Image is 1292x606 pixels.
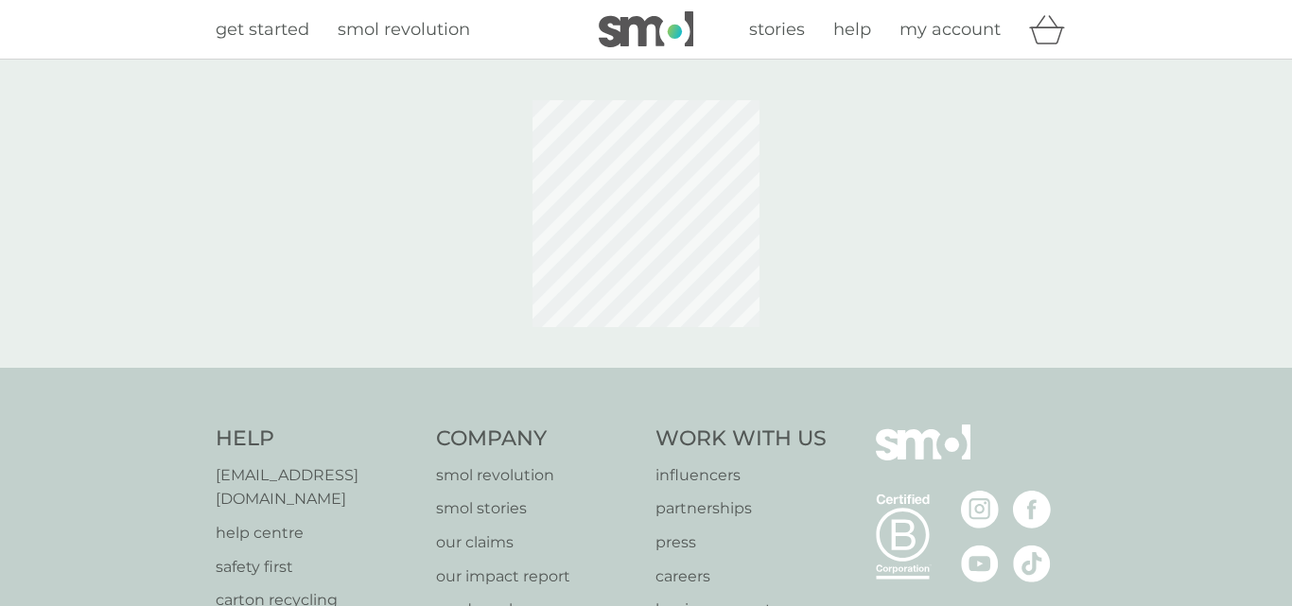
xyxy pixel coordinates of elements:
[1029,10,1076,48] div: basket
[216,521,417,545] a: help centre
[216,19,309,40] span: get started
[436,530,637,555] a: our claims
[436,463,637,488] a: smol revolution
[436,564,637,589] a: our impact report
[216,424,417,454] h4: Help
[655,424,827,454] h4: Work With Us
[436,424,637,454] h4: Company
[216,463,417,511] a: [EMAIL_ADDRESS][DOMAIN_NAME]
[655,530,827,555] a: press
[338,16,470,43] a: smol revolution
[1013,545,1051,582] img: visit the smol Tiktok page
[749,19,805,40] span: stories
[216,16,309,43] a: get started
[899,19,1001,40] span: my account
[899,16,1001,43] a: my account
[833,19,871,40] span: help
[749,16,805,43] a: stories
[961,545,999,582] img: visit the smol Youtube page
[833,16,871,43] a: help
[436,496,637,521] a: smol stories
[655,564,827,589] a: careers
[599,11,693,47] img: smol
[876,424,970,489] img: smol
[338,19,470,40] span: smol revolution
[216,555,417,580] a: safety first
[961,491,999,528] img: visit the smol Instagram page
[655,496,827,521] a: partnerships
[655,463,827,488] a: influencers
[1013,491,1051,528] img: visit the smol Facebook page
